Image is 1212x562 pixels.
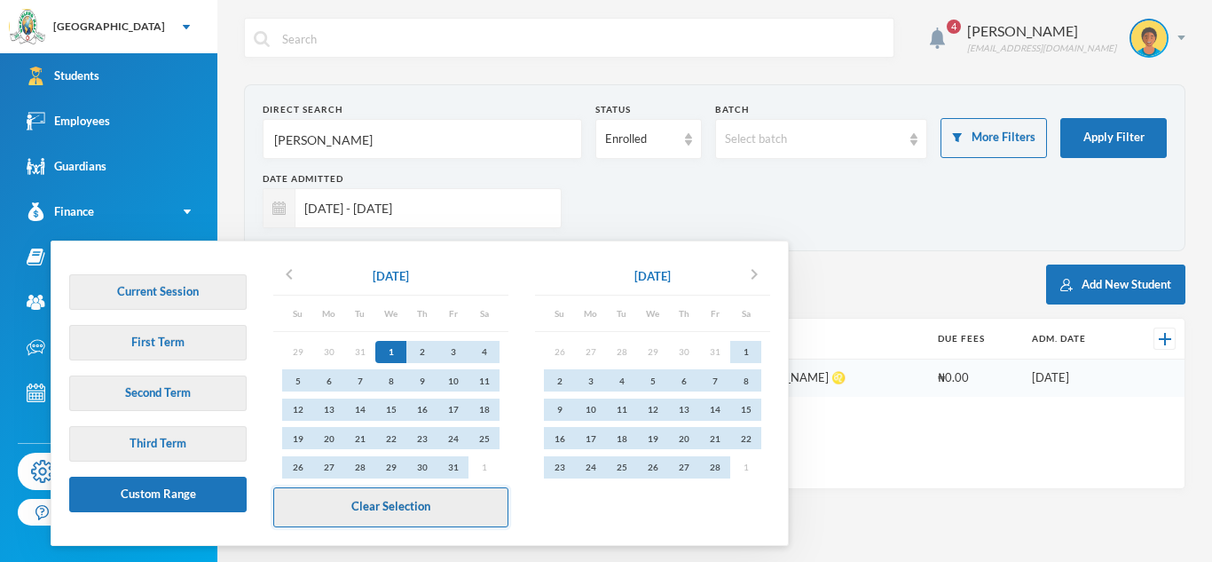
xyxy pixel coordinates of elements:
[544,305,575,322] div: Su
[282,369,313,392] div: 5
[406,369,437,392] div: 9
[575,305,606,322] div: Mo
[730,305,761,322] div: Sa
[947,20,961,34] span: 4
[406,305,437,322] div: Th
[313,399,344,421] div: 13
[344,369,375,392] div: 7
[263,103,582,116] div: Direct Search
[595,103,702,116] div: Status
[730,341,761,363] div: 1
[606,456,637,479] div: 25
[637,305,668,322] div: We
[668,427,699,449] div: 20
[69,274,247,310] button: Current Session
[668,456,699,479] div: 27
[437,369,468,392] div: 10
[725,131,902,148] div: Select batch
[282,305,313,322] div: Su
[715,103,928,116] div: Batch
[468,369,500,392] div: 11
[637,427,668,449] div: 19
[575,399,606,421] div: 10
[69,325,247,360] button: First Term
[18,499,100,526] a: Help
[544,369,575,392] div: 2
[730,427,761,449] div: 22
[668,305,699,322] div: Th
[373,268,409,286] div: [DATE]
[375,341,406,363] div: 1
[544,456,575,479] div: 23
[668,399,699,421] div: 13
[406,427,437,449] div: 23
[730,369,761,392] div: 8
[313,305,344,322] div: Mo
[279,264,300,285] i: chevron_left
[18,453,119,490] a: Settings
[699,427,730,449] div: 21
[437,305,468,322] div: Fr
[468,427,500,449] div: 25
[375,399,406,421] div: 15
[27,157,106,176] div: Guardians
[437,456,468,479] div: 31
[606,305,637,322] div: Tu
[313,456,344,479] div: 27
[273,487,508,527] button: Clear Selection
[967,42,1116,55] div: [EMAIL_ADDRESS][DOMAIN_NAME]
[282,427,313,449] div: 19
[637,399,668,421] div: 12
[634,268,671,286] div: [DATE]
[375,456,406,479] div: 29
[699,305,730,322] div: Fr
[1046,265,1185,305] button: Add New Student
[699,369,730,392] div: 7
[437,341,468,363] div: 3
[699,456,730,479] div: 28
[313,427,344,449] div: 20
[468,305,500,322] div: Sa
[282,456,313,479] div: 26
[575,369,606,392] div: 3
[69,477,247,512] button: Custom Range
[744,264,765,285] i: chevron_right
[273,263,305,291] button: chevron_left
[468,399,500,421] div: 18
[282,399,313,421] div: 12
[69,426,247,462] button: Third Term
[668,369,699,392] div: 6
[10,10,45,45] img: logo
[344,427,375,449] div: 21
[437,399,468,421] div: 17
[575,427,606,449] div: 17
[606,427,637,449] div: 18
[344,305,375,322] div: Tu
[544,427,575,449] div: 16
[272,120,572,160] input: Name, Admin No, Phone number, Email Address
[1060,118,1167,158] button: Apply Filter
[1131,20,1167,56] img: STUDENT
[1023,319,1127,360] th: Adm. Date
[637,456,668,479] div: 26
[637,369,668,392] div: 5
[738,263,770,291] button: chevron_right
[295,188,552,228] input: e.g. 22/08/2025 - 22/09/2025
[929,360,1022,397] td: ₦0.00
[940,118,1047,158] button: More Filters
[605,131,676,148] div: Enrolled
[27,112,110,131] div: Employees
[544,399,575,421] div: 9
[254,31,270,47] img: search
[606,369,637,392] div: 4
[27,67,99,85] div: Students
[929,319,1022,360] th: Due Fees
[406,341,437,363] div: 2
[53,19,165,35] div: [GEOGRAPHIC_DATA]
[344,399,375,421] div: 14
[69,376,247,411] button: Second Term
[375,369,406,392] div: 8
[406,456,437,479] div: 30
[606,399,637,421] div: 11
[1159,333,1171,345] img: +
